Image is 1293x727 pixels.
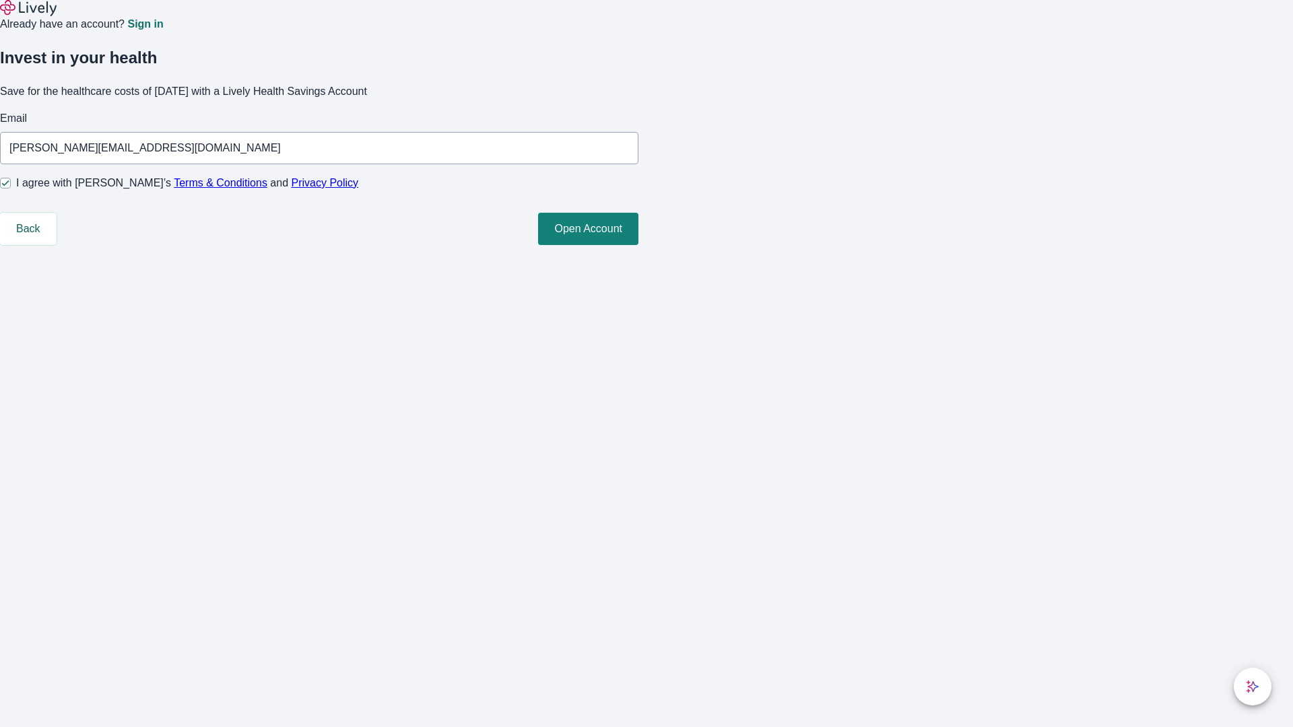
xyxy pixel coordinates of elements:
a: Terms & Conditions [174,177,267,188]
span: I agree with [PERSON_NAME]’s and [16,175,358,191]
a: Sign in [127,19,163,30]
button: Open Account [538,213,638,245]
svg: Lively AI Assistant [1246,680,1259,693]
button: chat [1234,668,1271,705]
a: Privacy Policy [292,177,359,188]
